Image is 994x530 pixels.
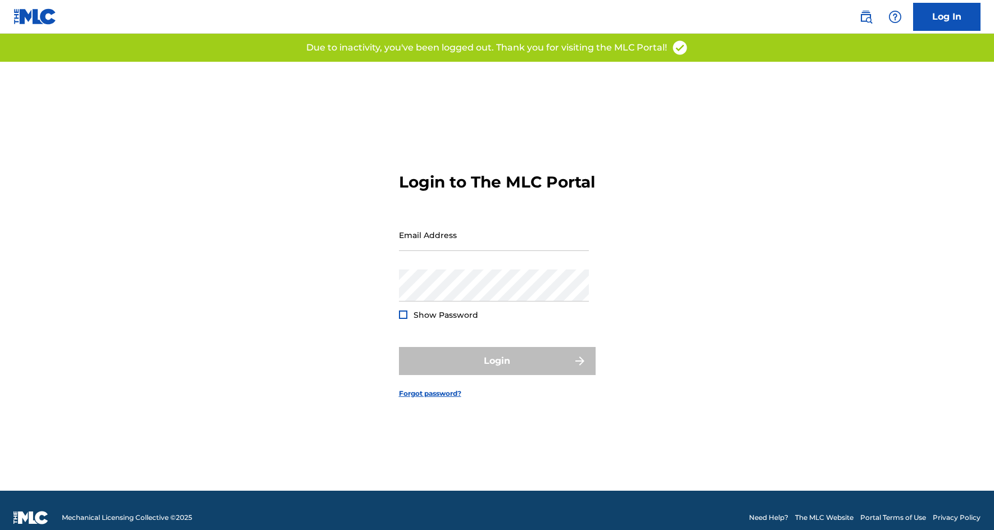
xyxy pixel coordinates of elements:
[913,3,981,31] a: Log In
[884,6,906,28] div: Help
[855,6,877,28] a: Public Search
[671,39,688,56] img: access
[860,513,926,523] a: Portal Terms of Use
[13,511,48,524] img: logo
[62,513,192,523] span: Mechanical Licensing Collective © 2025
[749,513,788,523] a: Need Help?
[888,10,902,24] img: help
[414,310,478,320] span: Show Password
[399,172,595,192] h3: Login to The MLC Portal
[859,10,873,24] img: search
[795,513,854,523] a: The MLC Website
[306,41,667,54] p: Due to inactivity, you've been logged out. Thank you for visiting the MLC Portal!
[399,389,461,399] a: Forgot password?
[933,513,981,523] a: Privacy Policy
[13,8,57,25] img: MLC Logo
